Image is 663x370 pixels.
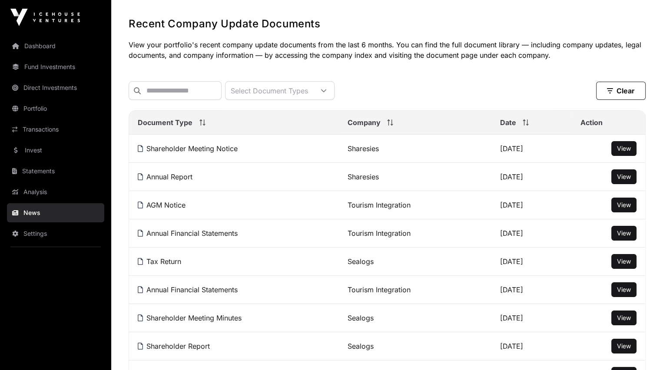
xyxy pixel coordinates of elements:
a: Shareholder Report [138,342,210,350]
td: [DATE] [491,163,571,191]
a: Sealogs [347,257,373,266]
button: View [611,254,636,269]
span: Company [347,117,380,128]
button: View [611,311,636,325]
button: View [611,282,636,297]
span: View [617,258,631,265]
a: Tax Return [138,257,181,266]
a: Annual Financial Statements [138,229,238,238]
button: Clear [596,82,646,100]
td: [DATE] [491,135,571,163]
a: Tourism Integration [347,201,410,209]
a: View [617,257,631,266]
td: [DATE] [491,304,571,332]
a: Fund Investments [7,57,104,76]
span: Document Type [138,117,192,128]
span: Action [580,117,603,128]
a: Sharesies [347,144,378,153]
td: [DATE] [491,219,571,248]
button: View [611,226,636,241]
span: View [617,145,631,152]
a: View [617,201,631,209]
span: View [617,201,631,208]
td: [DATE] [491,332,571,360]
iframe: Chat Widget [620,328,663,370]
a: Tourism Integration [347,229,410,238]
img: Icehouse Ventures Logo [10,9,80,26]
button: View [611,339,636,353]
button: View [611,198,636,212]
a: View [617,172,631,181]
td: [DATE] [491,191,571,219]
div: Select Document Types [225,82,313,99]
a: View [617,314,631,322]
a: View [617,342,631,350]
span: View [617,314,631,321]
td: [DATE] [491,248,571,276]
a: View [617,285,631,294]
a: Statements [7,162,104,181]
a: Dashboard [7,36,104,56]
span: View [617,286,631,293]
h1: Recent Company Update Documents [129,17,646,31]
td: [DATE] [491,276,571,304]
a: Annual Financial Statements [138,285,238,294]
span: View [617,173,631,180]
a: Transactions [7,120,104,139]
a: Sharesies [347,172,378,181]
button: View [611,169,636,184]
a: Sealogs [347,314,373,322]
a: Analysis [7,182,104,202]
span: Date [500,117,516,128]
a: News [7,203,104,222]
a: Tourism Integration [347,285,410,294]
a: Invest [7,141,104,160]
a: View [617,144,631,153]
a: Direct Investments [7,78,104,97]
a: Shareholder Meeting Notice [138,144,238,153]
a: View [617,229,631,238]
a: Annual Report [138,172,192,181]
span: View [617,342,631,350]
a: AGM Notice [138,201,186,209]
span: View [617,229,631,237]
p: View your portfolio's recent company update documents from the last 6 months. You can find the fu... [129,40,646,60]
a: Sealogs [347,342,373,350]
a: Shareholder Meeting Minutes [138,314,242,322]
button: View [611,141,636,156]
a: Settings [7,224,104,243]
a: Portfolio [7,99,104,118]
